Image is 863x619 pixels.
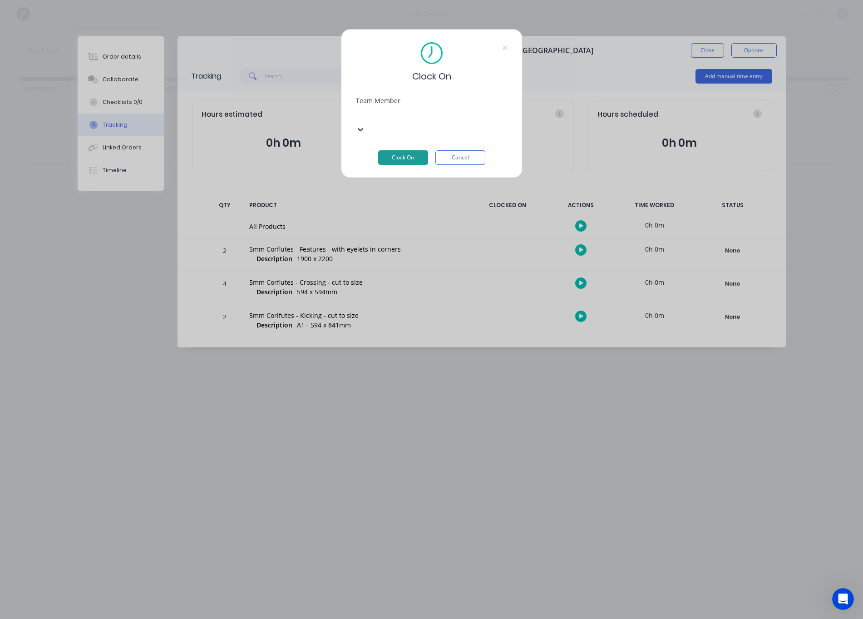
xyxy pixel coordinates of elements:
iframe: Intercom live chat [832,588,854,610]
button: Clock On [378,150,428,165]
button: Cancel [435,150,485,165]
div: [PERSON_NAME] [359,120,449,129]
span: Clock On [412,69,451,83]
div: Team Member [356,98,508,104]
